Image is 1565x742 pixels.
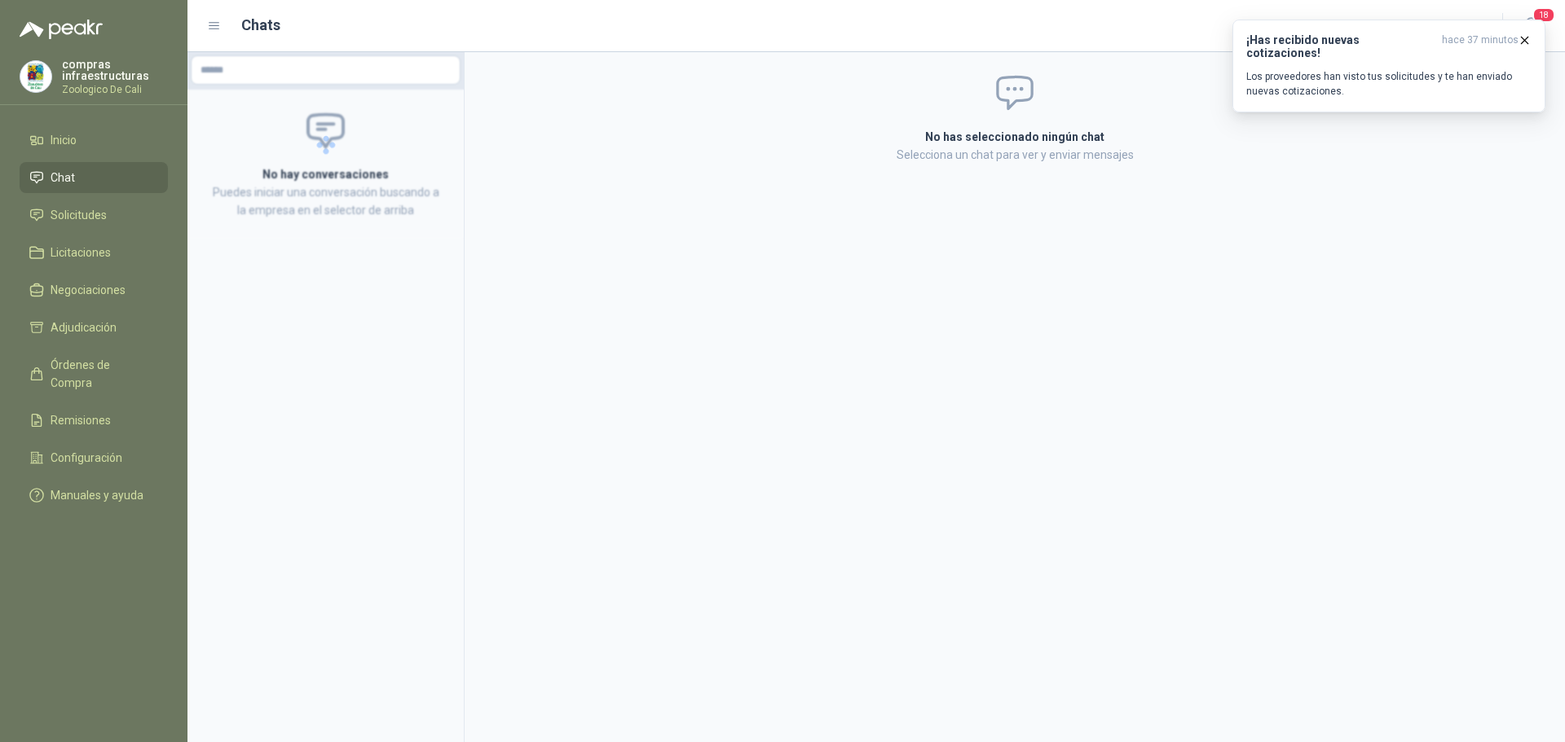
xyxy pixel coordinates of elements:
[730,128,1299,146] h2: No has seleccionado ningún chat
[20,237,168,268] a: Licitaciones
[51,411,111,429] span: Remisiones
[51,244,111,261] span: Licitaciones
[20,405,168,436] a: Remisiones
[1516,11,1545,41] button: 18
[1246,69,1532,99] p: Los proveedores han visto tus solicitudes y te han enviado nuevas cotizaciones.
[1442,33,1519,59] span: hace 37 minutos
[20,349,168,398] a: Órdenes de Compra
[62,59,168,81] p: compras infraestructuras
[20,162,168,193] a: Chat
[20,312,168,343] a: Adjudicación
[730,146,1299,164] p: Selecciona un chat para ver y enviar mensajes
[51,281,126,299] span: Negociaciones
[20,125,168,156] a: Inicio
[1532,7,1555,23] span: 18
[51,206,107,224] span: Solicitudes
[20,480,168,511] a: Manuales y ayuda
[51,169,75,187] span: Chat
[51,318,117,336] span: Adjudicación
[241,14,280,37] h1: Chats
[62,85,168,94] p: Zoologico De Cali
[51,356,152,392] span: Órdenes de Compra
[1246,33,1435,59] h3: ¡Has recibido nuevas cotizaciones!
[51,486,143,504] span: Manuales y ayuda
[1232,20,1545,112] button: ¡Has recibido nuevas cotizaciones!hace 37 minutos Los proveedores han visto tus solicitudes y te ...
[20,61,51,92] img: Company Logo
[20,442,168,473] a: Configuración
[51,131,77,149] span: Inicio
[20,274,168,305] a: Negociaciones
[20,20,103,39] img: Logo peakr
[51,449,122,467] span: Configuración
[20,200,168,231] a: Solicitudes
